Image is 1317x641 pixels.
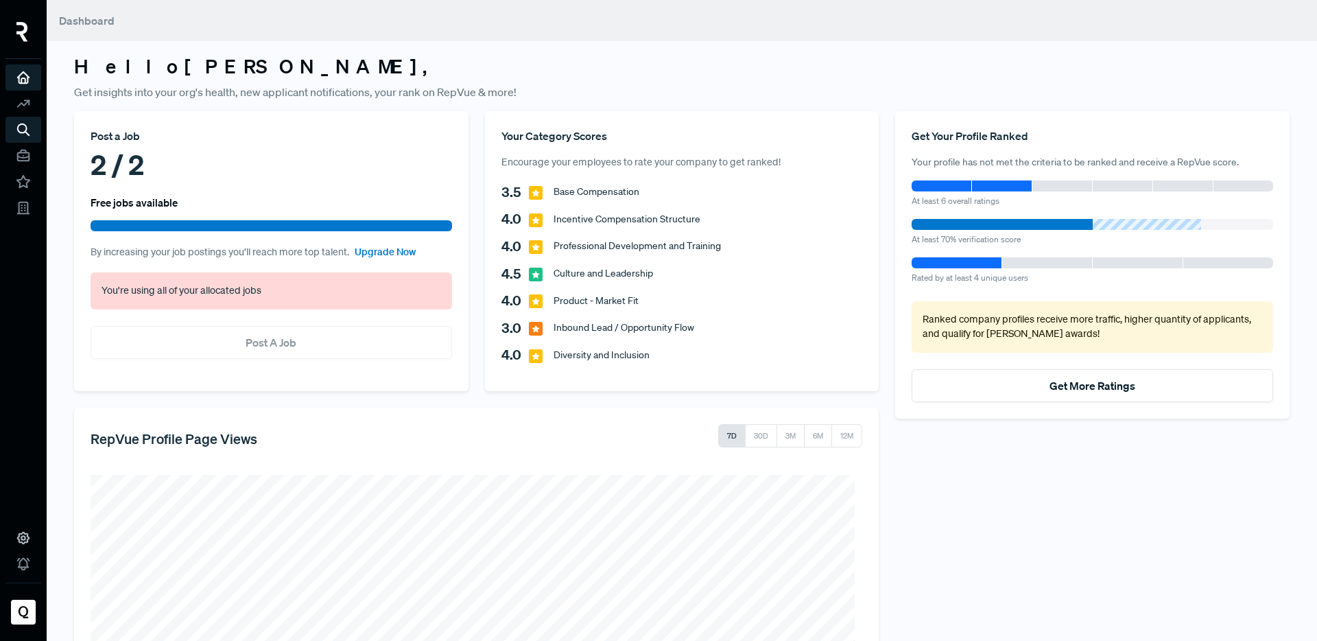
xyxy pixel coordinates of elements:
[804,424,832,447] button: 6M
[912,369,1273,402] button: Get More Ratings
[554,348,650,362] span: Diversity and Inclusion
[554,294,639,308] span: Product - Market Fit
[501,236,529,257] span: 4.0
[745,424,777,447] button: 30D
[501,155,863,170] p: Encourage your employees to rate your company to get ranked!
[912,128,1273,144] div: Get Your Profile Ranked
[776,424,805,447] button: 3M
[91,245,452,260] p: By increasing your job postings you’ll reach more top talent.
[923,312,1262,342] p: Ranked company profiles receive more traffic, higher quantity of applicants, and qualify for [PER...
[718,424,746,447] button: 7D
[91,128,452,144] div: Post a Job
[501,318,529,338] span: 3.0
[501,264,529,284] span: 4.5
[12,601,34,623] img: Qualifyze
[554,212,700,226] span: Incentive Compensation Structure
[831,424,862,447] button: 12M
[554,266,653,281] span: Culture and Leadership
[91,430,257,447] h5: RepVue Profile Page Views
[16,22,28,42] img: RepVue
[501,345,529,365] span: 4.0
[912,155,1273,170] p: Your profile has not met the criteria to be ranked and receive a RepVue score.
[912,272,1028,283] span: Rated by at least 4 unique users
[355,245,416,260] a: Upgrade Now
[554,320,694,335] span: Inbound Lead / Opportunity Flow
[102,283,441,299] p: You're using all of your allocated jobs
[91,144,452,185] div: 2 / 2
[74,55,1290,78] h3: Hello [PERSON_NAME] ,
[501,290,529,311] span: 4.0
[91,196,178,209] h6: Free jobs available
[554,185,639,199] span: Base Compensation
[912,233,1021,245] span: At least 70% verification score
[501,128,863,144] div: Your Category Scores
[501,209,529,229] span: 4.0
[501,182,529,202] span: 3.5
[74,84,1290,100] p: Get insights into your org's health, new applicant notifications, your rank on RepVue & more!
[5,583,41,630] a: Qualifyze
[912,195,999,207] span: At least 6 overall ratings
[59,14,115,27] span: Dashboard
[554,239,721,253] span: Professional Development and Training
